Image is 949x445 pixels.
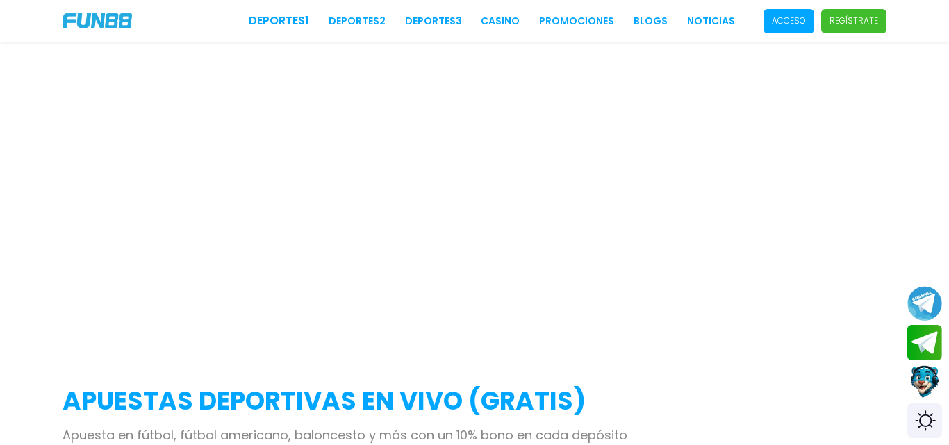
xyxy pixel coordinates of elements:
a: CASINO [481,14,520,28]
a: BLOGS [634,14,668,28]
a: Deportes1 [249,12,309,29]
a: NOTICIAS [687,14,735,28]
p: Acceso [772,15,806,27]
a: Promociones [539,14,614,28]
button: Join telegram channel [907,285,942,321]
button: Join telegram [907,325,942,361]
h2: APUESTAS DEPORTIVAS EN VIVO (gratis) [63,383,886,420]
p: Apuesta en fútbol, fútbol americano, baloncesto y más con un 10% bono en cada depósito [63,426,886,444]
button: Contact customer service [907,364,942,400]
div: Switch theme [907,403,942,438]
p: Regístrate [830,15,878,27]
a: Deportes2 [329,14,386,28]
a: Deportes3 [405,14,462,28]
img: Company Logo [63,13,132,28]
